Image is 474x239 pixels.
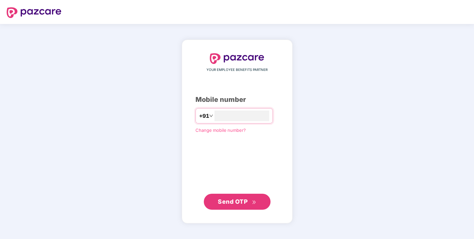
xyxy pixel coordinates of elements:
[195,95,279,105] div: Mobile number
[209,114,213,118] span: down
[199,112,209,120] span: +91
[7,7,61,18] img: logo
[218,198,248,205] span: Send OTP
[206,67,268,73] span: YOUR EMPLOYEE BENEFITS PARTNER
[195,127,246,133] a: Change mobile number?
[252,200,256,204] span: double-right
[210,53,265,64] img: logo
[204,194,271,210] button: Send OTPdouble-right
